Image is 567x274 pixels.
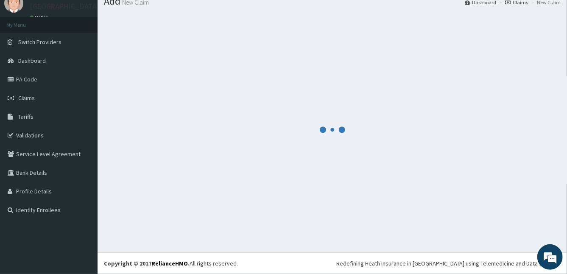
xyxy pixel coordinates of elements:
[30,3,155,10] p: [GEOGRAPHIC_DATA][PERSON_NAME]
[18,113,34,120] span: Tariffs
[320,117,345,143] svg: audio-loading
[104,260,190,267] strong: Copyright © 2017 .
[139,4,159,25] div: Minimize live chat window
[16,42,34,64] img: d_794563401_company_1708531726252_794563401
[4,183,162,213] textarea: Type your message and hit 'Enter'
[44,48,142,59] div: Chat with us now
[18,57,46,64] span: Dashboard
[336,259,561,268] div: Redefining Heath Insurance in [GEOGRAPHIC_DATA] using Telemedicine and Data Science!
[151,260,188,267] a: RelianceHMO
[18,38,61,46] span: Switch Providers
[98,252,567,274] footer: All rights reserved.
[18,94,35,102] span: Claims
[49,83,117,168] span: We're online!
[30,14,50,20] a: Online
